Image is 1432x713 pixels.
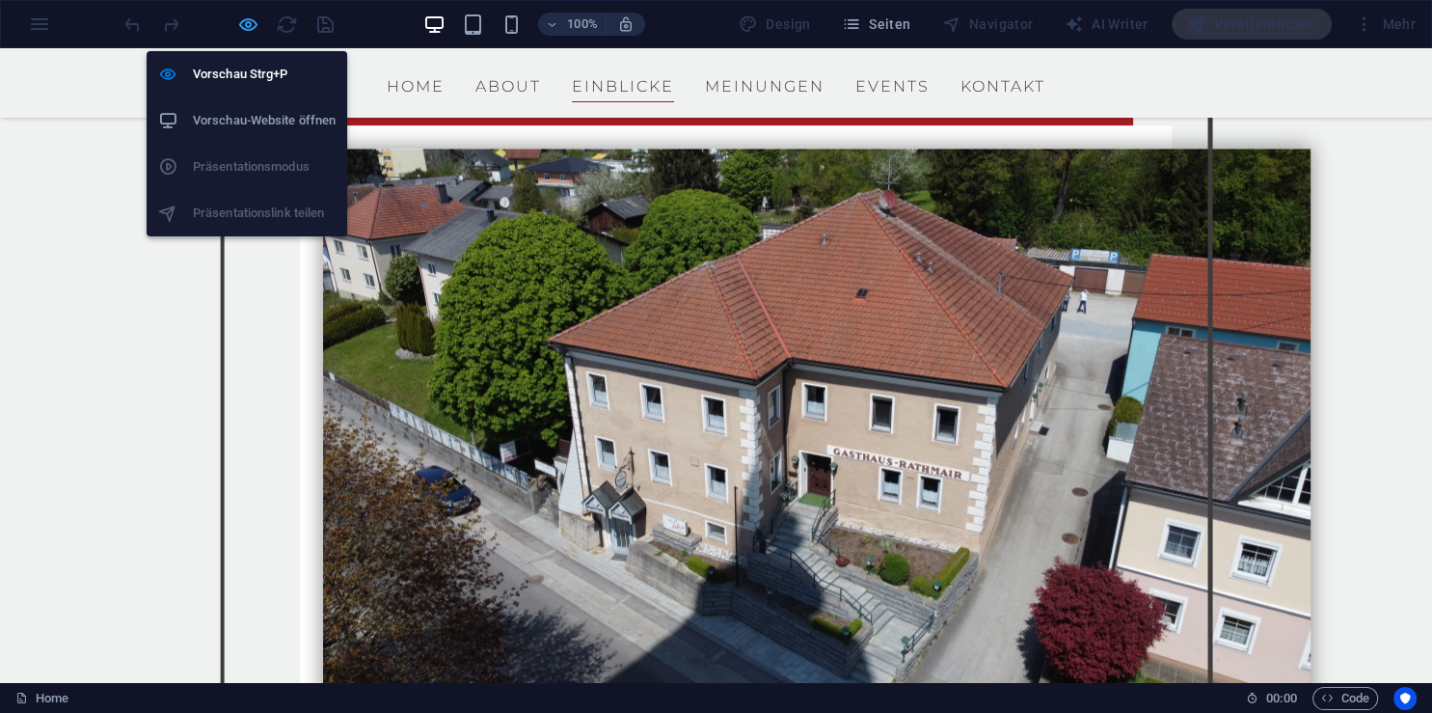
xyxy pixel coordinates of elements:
h6: Session-Zeit [1246,687,1297,710]
span: Seiten [842,14,911,34]
a: About [475,15,541,54]
button: Code [1312,687,1378,710]
button: 100% [538,13,607,36]
h6: Vorschau Strg+P [193,63,336,86]
span: 00 00 [1266,687,1296,710]
span: : [1280,691,1283,705]
button: Seiten [834,9,919,40]
a: Einblicke [572,15,674,54]
a: Events [855,15,930,54]
div: Design (Strg+Alt+Y) [731,9,819,40]
h6: Vorschau-Website öffnen [193,109,336,132]
h6: 100% [567,13,598,36]
a: Klick, um Auswahl aufzuheben. Doppelklick öffnet Seitenverwaltung [15,687,68,710]
span: Code [1321,687,1369,710]
button: Usercentrics [1393,687,1417,710]
a: Meinungen [705,15,824,54]
a: Kontakt [960,15,1045,54]
a: Home [387,15,445,54]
